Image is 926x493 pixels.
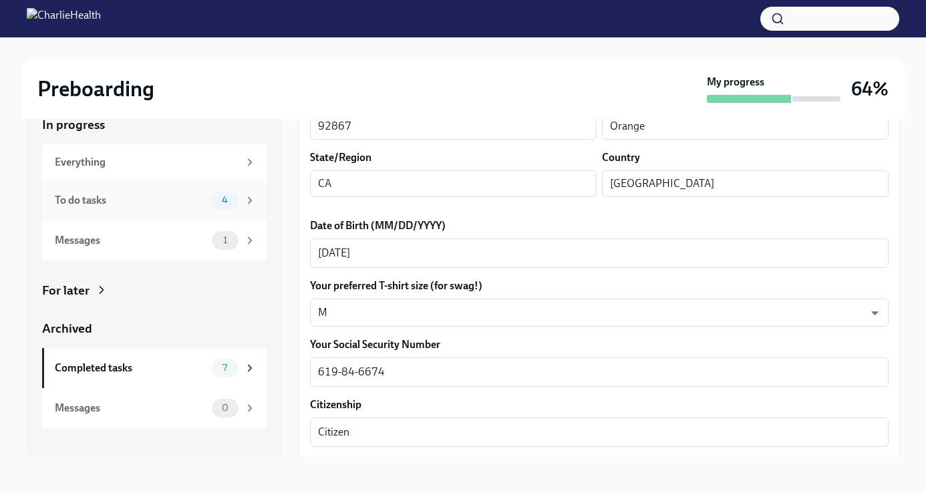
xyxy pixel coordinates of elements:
[310,397,889,412] label: Citizenship
[37,75,154,102] h2: Preboarding
[42,320,267,337] a: Archived
[42,348,267,388] a: Completed tasks7
[310,150,371,165] label: State/Region
[27,8,101,29] img: CharlieHealth
[851,77,889,101] h3: 64%
[214,363,235,373] span: 7
[55,401,206,416] div: Messages
[310,299,889,327] div: M
[42,282,267,299] a: For later
[42,220,267,261] a: Messages1
[318,245,881,261] textarea: [DATE]
[55,233,206,248] div: Messages
[310,337,889,352] label: Your Social Security Number
[42,180,267,220] a: To do tasks4
[55,155,239,170] div: Everything
[214,195,236,205] span: 4
[42,144,267,180] a: Everything
[42,116,267,134] a: In progress
[310,279,889,293] label: Your preferred T-shirt size (for swag!)
[55,361,206,375] div: Completed tasks
[310,218,889,233] label: Date of Birth (MM/DD/YYYY)
[707,75,764,90] strong: My progress
[55,193,206,208] div: To do tasks
[215,235,235,245] span: 1
[318,364,881,380] textarea: 619-84-6674
[42,388,267,428] a: Messages0
[42,282,90,299] div: For later
[318,424,881,440] textarea: Citizen
[602,150,640,165] label: Country
[214,403,237,413] span: 0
